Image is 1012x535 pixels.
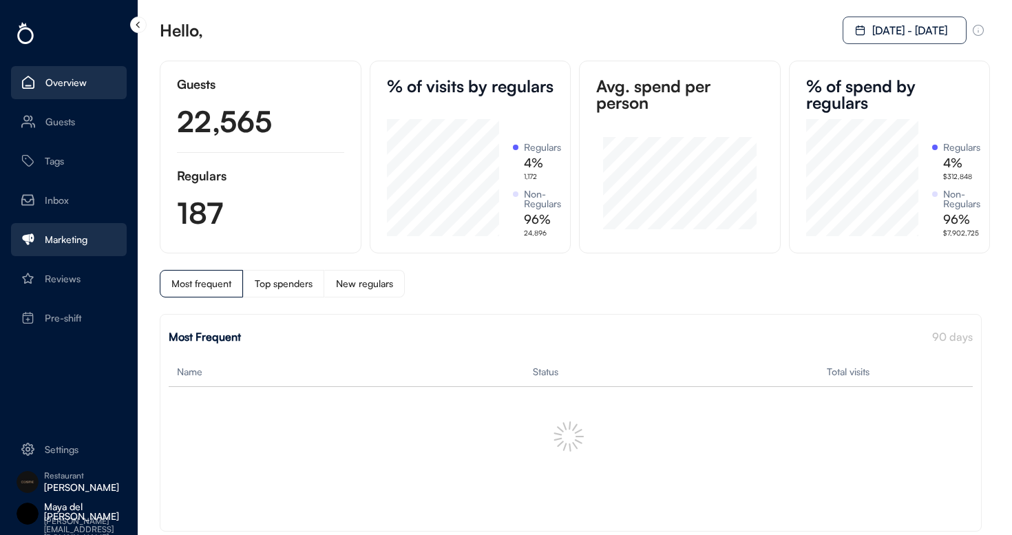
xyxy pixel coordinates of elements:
div: $7,902,725 [943,229,979,236]
img: Group%201456.svg [11,22,40,44]
strong: Most Frequent [169,330,241,344]
div: Inbox [45,196,69,205]
img: api.svg [17,503,39,525]
img: calendar-plus-01%20%281%29.svg [21,311,34,324]
div: New regulars [336,279,393,289]
img: star-01.svg [21,272,34,285]
div: Tags [45,156,64,166]
img: Icon%20%284%29.svg [855,25,865,36]
div: 22,565 [177,107,272,136]
font: 90 days [932,330,973,344]
img: 1.png [17,471,39,493]
img: Icon%20%281%29.svg [21,115,35,128]
div: Regulars [177,169,229,182]
div: 1,172 [524,173,537,180]
div: 96% [524,213,551,225]
div: [DATE] - [DATE] [872,25,954,36]
div: Name [177,367,383,377]
div: Pre-shift [45,313,82,323]
div: Non-Regulars [943,189,1000,209]
div: Maya del [PERSON_NAME] [44,502,127,521]
div: Avg. spend per person [596,78,763,111]
div: Most frequent [171,279,231,289]
div: 24,896 [524,229,547,236]
div: [PERSON_NAME] [44,483,127,492]
img: Icon%20%2813%29.svg [21,443,34,456]
img: Tag%20%281%29.svg [21,154,34,167]
div: Status [533,367,684,377]
div: Top spenders [255,279,313,289]
div: Guests [45,117,75,127]
div: Guests [177,78,272,90]
img: Icon.svg [21,76,35,89]
img: Vector%20%2813%29.svg [21,193,34,207]
div: % of spend by regulars [806,78,976,111]
div: 96% [943,213,970,225]
div: 4% [524,156,543,169]
div: $312,848 [943,173,972,180]
div: 187 [177,198,223,227]
div: Regulars [524,143,561,152]
div: Overview [45,78,87,87]
div: Restaurant [44,472,127,480]
div: Hello, [160,22,203,39]
div: Marketing [45,235,87,244]
img: Group%201487.svg [21,233,34,246]
div: Total visits [827,367,869,377]
div: Settings [45,445,78,454]
div: Regulars [943,143,980,152]
div: Non-Regulars [524,189,581,209]
div: Reviews [45,274,81,284]
img: info-circle.svg [972,24,984,36]
div: % of visits by regulars [387,78,557,94]
div: 4% [943,156,962,169]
